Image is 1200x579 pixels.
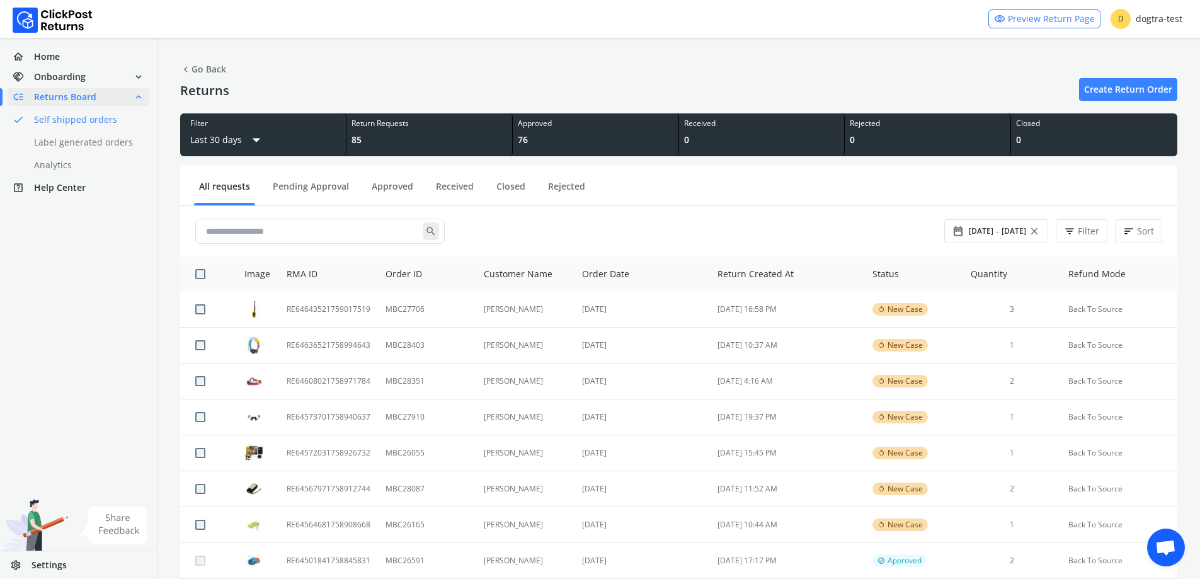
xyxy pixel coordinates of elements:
a: Analytics [8,156,164,174]
div: 76 [518,134,673,146]
div: Approved [518,118,673,129]
td: [DATE] [574,543,710,579]
img: row_image [244,518,263,532]
a: Closed [491,180,530,202]
td: RE64564681758908668 [279,507,378,543]
td: Back To Source [1061,364,1177,399]
div: Open chat [1147,529,1185,566]
td: 1 [963,507,1061,543]
span: - [996,225,999,238]
div: dogtra-test [1111,9,1182,29]
img: row_image [244,336,263,355]
th: Order ID [378,256,476,292]
span: New Case [888,304,923,314]
div: 0 [684,134,840,146]
span: Returns Board [34,91,96,103]
img: share feedback [79,507,147,544]
span: rotate_left [877,412,885,422]
a: Create Return Order [1079,78,1177,101]
span: chevron_left [180,60,191,78]
td: [DATE] [574,292,710,328]
td: MBC28403 [378,328,476,364]
td: Back To Source [1061,507,1177,543]
td: [DATE] 11:52 AM [710,471,865,507]
td: 2 [963,471,1061,507]
div: Received [684,118,840,129]
td: [PERSON_NAME] [476,292,575,328]
span: rotate_left [877,520,885,530]
span: expand_less [133,88,144,106]
td: [DATE] 19:37 PM [710,399,865,435]
div: 0 [850,134,1005,146]
span: low_priority [13,88,34,106]
th: Customer Name [476,256,575,292]
td: Back To Source [1061,292,1177,328]
td: [DATE] 10:37 AM [710,328,865,364]
span: [DATE] [1002,226,1026,236]
a: Rejected [543,180,590,202]
td: Back To Source [1061,328,1177,364]
td: MBC26591 [378,543,476,579]
span: New Case [888,484,923,494]
img: row_image [244,479,263,498]
th: Status [865,256,963,292]
span: rotate_left [877,484,885,494]
span: D [1111,9,1131,29]
a: Pending Approval [268,180,354,202]
td: 2 [963,364,1061,399]
td: 2 [963,543,1061,579]
span: handshake [13,68,34,86]
span: rotate_left [877,340,885,350]
td: [DATE] 10:44 AM [710,507,865,543]
td: RE64643521759017519 [279,292,378,328]
td: MBC27706 [378,292,476,328]
span: settings [10,556,31,574]
th: Order Date [574,256,710,292]
th: Quantity [963,256,1061,292]
img: row_image [244,444,263,462]
span: Help Center [34,181,86,194]
span: Settings [31,559,67,571]
td: [PERSON_NAME] [476,364,575,399]
a: Received [431,180,479,202]
span: verified [877,556,885,566]
a: doneSelf shipped orders [8,111,164,129]
td: 3 [963,292,1061,328]
span: arrow_drop_down [247,129,266,151]
a: help_centerHelp Center [8,179,149,197]
span: help_center [13,179,34,197]
td: RE64501841758845831 [279,543,378,579]
a: All requests [194,180,255,202]
span: done [13,111,24,129]
td: 1 [963,399,1061,435]
div: Rejected [850,118,1005,129]
span: New Case [888,520,923,530]
span: expand_more [133,68,144,86]
span: search [423,222,439,240]
td: [DATE] [574,471,710,507]
td: [PERSON_NAME] [476,507,575,543]
span: New Case [888,340,923,350]
span: rotate_left [877,304,885,314]
button: Last 30 daysarrow_drop_down [190,129,266,151]
td: RE64572031758926732 [279,435,378,471]
td: [PERSON_NAME] [476,435,575,471]
td: [PERSON_NAME] [476,328,575,364]
a: Approved [367,180,418,202]
img: row_image [244,408,263,427]
td: [DATE] 17:17 PM [710,543,865,579]
td: [DATE] [574,507,710,543]
div: 85 [351,134,507,146]
td: [DATE] 4:16 AM [710,364,865,399]
img: row_image [244,554,263,568]
td: [PERSON_NAME] [476,471,575,507]
td: 1 [963,328,1061,364]
span: Go Back [180,60,226,78]
td: RE64567971758912744 [279,471,378,507]
td: MBC26165 [378,507,476,543]
img: Logo [13,8,93,33]
h4: Returns [180,83,229,98]
span: home [13,48,34,66]
span: date_range [952,222,964,240]
td: [DATE] [574,364,710,399]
